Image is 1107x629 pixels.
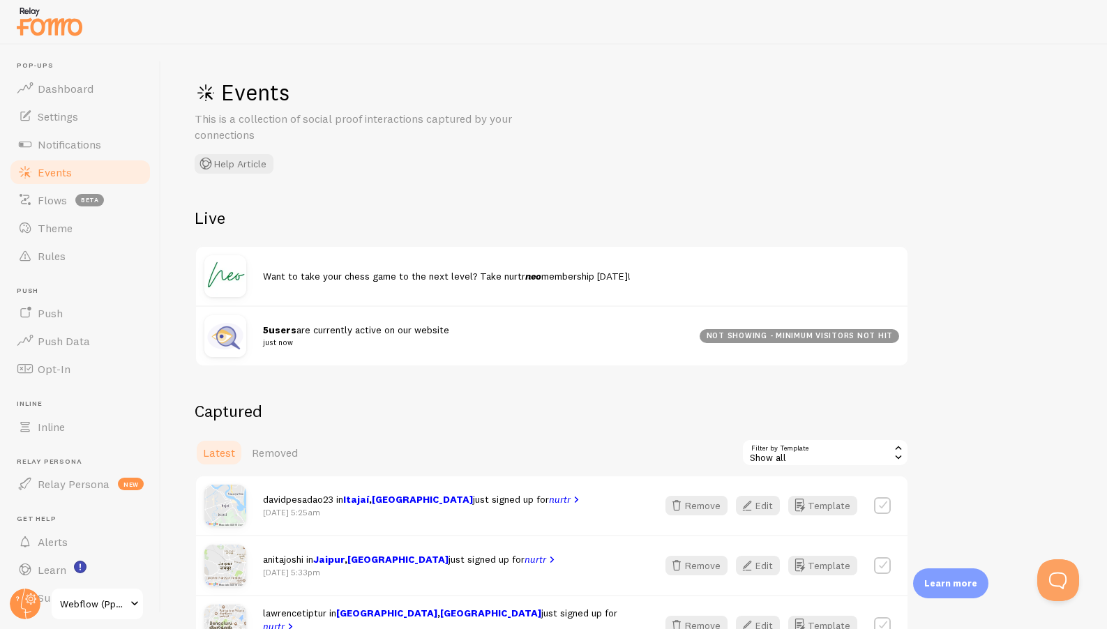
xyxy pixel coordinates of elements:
[17,400,152,409] span: Inline
[17,287,152,296] span: Push
[736,556,788,575] a: Edit
[336,607,541,619] strong: ,
[8,584,152,612] a: Support
[549,493,571,506] em: nurtr
[8,528,152,556] a: Alerts
[38,82,93,96] span: Dashboard
[924,577,977,590] p: Learn more
[313,553,449,566] strong: ,
[8,413,152,441] a: Inline
[38,477,110,491] span: Relay Persona
[38,137,101,151] span: Notifications
[195,400,909,422] h2: Captured
[313,553,345,566] span: Jaipur
[38,249,66,263] span: Rules
[665,496,728,515] button: Remove
[252,446,298,460] span: Removed
[118,478,144,490] span: new
[75,194,104,206] span: beta
[263,270,631,282] span: Want to take your chess game to the next level? Take nurtr membership [DATE]!
[700,329,899,343] div: not showing - minimum visitors not hit
[913,568,988,598] div: Learn more
[195,78,613,107] h1: Events
[263,566,558,578] p: [DATE] 5:33pm
[1037,559,1079,601] iframe: Help Scout Beacon - Open
[8,214,152,242] a: Theme
[263,506,582,518] p: [DATE] 5:25am
[74,561,86,573] svg: <p>Watch New Feature Tutorials!</p>
[788,556,857,575] button: Template
[38,221,73,235] span: Theme
[788,496,857,515] button: Template
[17,61,152,70] span: Pop-ups
[8,242,152,270] a: Rules
[8,103,152,130] a: Settings
[263,324,269,336] span: 5
[8,327,152,355] a: Push Data
[8,158,152,186] a: Events
[243,439,306,467] a: Removed
[347,553,449,566] span: [GEOGRAPHIC_DATA]
[736,496,788,515] a: Edit
[263,493,582,506] span: davidpesadao23 in just signed up for
[8,470,152,498] a: Relay Persona new
[38,334,90,348] span: Push Data
[263,324,683,349] span: are currently active on our website
[38,193,67,207] span: Flows
[525,270,541,282] em: neo
[440,607,541,619] span: [GEOGRAPHIC_DATA]
[8,186,152,214] a: Flows beta
[8,75,152,103] a: Dashboard
[8,355,152,383] a: Opt-In
[38,563,66,577] span: Learn
[8,299,152,327] a: Push
[38,535,68,549] span: Alerts
[195,439,243,467] a: Latest
[204,545,246,586] img: Jaipur-Rajasthan-India.png
[17,457,152,467] span: Relay Persona
[38,420,65,434] span: Inline
[8,130,152,158] a: Notifications
[736,556,780,575] button: Edit
[372,493,473,506] span: [GEOGRAPHIC_DATA]
[195,111,529,143] p: This is a collection of social proof interactions captured by your connections
[343,493,369,506] span: Itajaí
[736,496,780,515] button: Edit
[204,315,246,357] img: inquiry.jpg
[665,556,728,575] button: Remove
[15,3,84,39] img: fomo-relay-logo-orange.svg
[741,439,909,467] div: Show all
[8,556,152,584] a: Learn
[50,587,144,621] a: Webflow (Ppdev)
[60,596,126,612] span: Webflow (Ppdev)
[263,336,683,349] small: just now
[204,255,246,297] img: 63e4f0230de40782485c5851_Neo%20(40%20%C3%97%2040%20px)%20(100%20%C3%97%20100%20px).webp
[38,165,72,179] span: Events
[336,607,437,619] span: [GEOGRAPHIC_DATA]
[263,553,558,566] span: anitajoshi in just signed up for
[203,446,235,460] span: Latest
[38,362,70,376] span: Opt-In
[195,154,273,174] button: Help Article
[204,485,246,526] img: Itaja%C3%AD-Santa_Catarina-Brazil.png
[17,515,152,524] span: Get Help
[38,306,63,320] span: Push
[525,553,546,566] em: nurtr
[195,207,909,229] h2: Live
[38,109,78,123] span: Settings
[343,493,473,506] strong: ,
[263,324,296,336] strong: users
